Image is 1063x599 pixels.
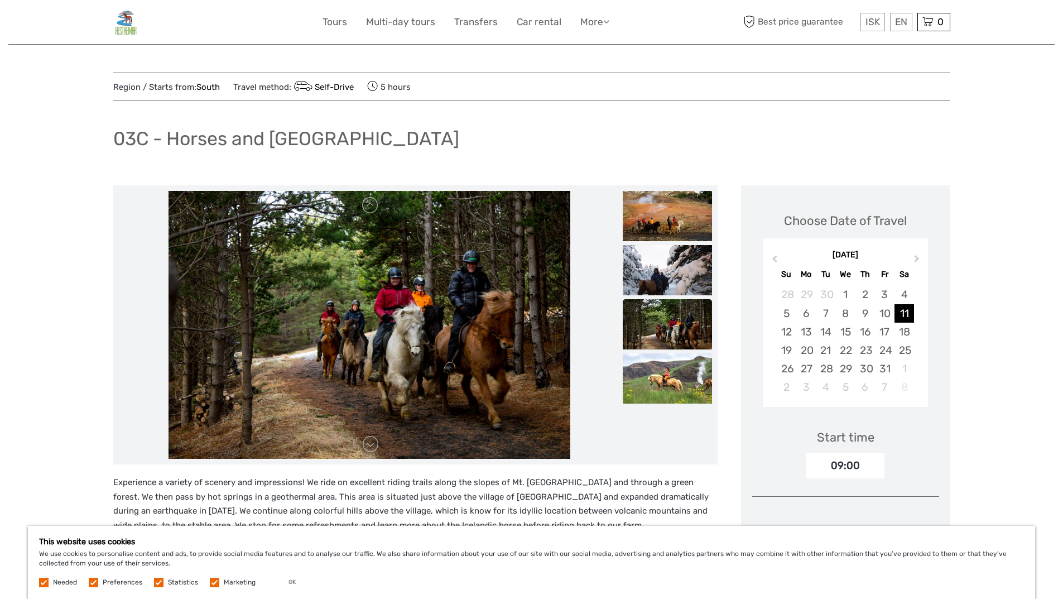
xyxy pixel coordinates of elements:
span: Best price guarantee [741,13,858,31]
a: Transfers [454,14,498,30]
div: Choose Date of Travel [784,212,907,229]
div: 09:00 [806,453,884,478]
label: Preferences [103,578,142,587]
div: Choose Wednesday, October 15th, 2025 [835,323,855,341]
div: [DATE] [763,250,928,261]
p: Experience a variety of scenery and impressions! We ride on excellent riding trails along the slo... [113,476,718,533]
p: We're away right now. Please check back later! [16,20,126,28]
div: EN [890,13,912,31]
div: Choose Friday, October 3rd, 2025 [875,285,894,304]
div: Choose Tuesday, November 4th, 2025 [816,378,835,396]
img: a82b8623f1984882a92c0583d5bf888f_slider_thumbnail.jpg [623,299,712,349]
h1: 03C - Horses and [GEOGRAPHIC_DATA] [113,127,459,150]
div: Sa [894,267,914,282]
div: Choose Monday, November 3rd, 2025 [796,378,816,396]
label: Statistics [168,578,198,587]
span: Travel method: [233,79,354,94]
a: South [196,82,220,92]
div: Choose Sunday, October 12th, 2025 [777,323,796,341]
div: Choose Wednesday, November 5th, 2025 [835,378,855,396]
label: Marketing [224,578,256,587]
div: Choose Tuesday, October 21st, 2025 [816,341,835,360]
div: Choose Sunday, October 5th, 2025 [777,304,796,323]
div: Start time [817,429,874,446]
img: 85a0cdb170ed4a35bf85088a77f68d9c_slider_thumbnail.jpeg [623,353,712,404]
button: OK [277,577,307,588]
div: Choose Wednesday, October 8th, 2025 [835,304,855,323]
div: Choose Thursday, October 16th, 2025 [855,323,875,341]
button: Open LiveChat chat widget [128,17,142,31]
div: Choose Thursday, October 23rd, 2025 [855,341,875,360]
div: Choose Wednesday, October 1st, 2025 [835,285,855,304]
div: Choose Thursday, October 30th, 2025 [855,360,875,378]
div: Choose Friday, October 31st, 2025 [875,360,894,378]
div: Choose Friday, November 7th, 2025 [875,378,894,396]
div: We use cookies to personalise content and ads, to provide social media features and to analyse ou... [28,526,1035,599]
div: Fr [875,267,894,282]
span: 0 [936,16,945,27]
a: Tours [323,14,347,30]
a: Multi-day tours [366,14,435,30]
div: Not available Saturday, November 8th, 2025 [894,378,914,396]
div: Choose Saturday, October 11th, 2025 [894,304,914,323]
div: Choose Friday, October 10th, 2025 [875,304,894,323]
span: ISK [865,16,880,27]
div: Choose Monday, October 6th, 2025 [796,304,816,323]
div: Su [777,267,796,282]
div: Th [855,267,875,282]
div: Choose Sunday, October 26th, 2025 [777,360,796,378]
div: Choose Sunday, November 2nd, 2025 [777,378,796,396]
a: More [580,14,609,30]
label: Needed [53,578,77,587]
span: Region / Starts from: [113,82,220,93]
h5: This website uses cookies [39,537,1024,547]
span: 5 hours [367,79,411,94]
div: Choose Thursday, October 9th, 2025 [855,304,875,323]
div: Choose Tuesday, October 7th, 2025 [816,304,835,323]
div: Choose Thursday, October 2nd, 2025 [855,285,875,304]
div: Choose Monday, October 20th, 2025 [796,341,816,360]
div: Choose Saturday, October 18th, 2025 [894,323,914,341]
div: Choose Tuesday, September 30th, 2025 [816,285,835,304]
div: We [835,267,855,282]
div: month 2025-10 [767,285,924,396]
div: Mo [796,267,816,282]
div: Choose Saturday, November 1st, 2025 [894,360,914,378]
img: cc215fb97b2d47408920cb97fb587d20_slider_thumbnail.jpg [623,245,712,295]
a: Car rental [517,14,561,30]
img: 07706f625dd44bc1b9ff91e54ff05ece_slider_thumbnail.jpg [623,191,712,241]
a: Self-Drive [291,82,354,92]
div: Choose Wednesday, October 29th, 2025 [835,360,855,378]
div: Choose Tuesday, October 14th, 2025 [816,323,835,341]
div: Choose Sunday, September 28th, 2025 [777,285,796,304]
div: Choose Tuesday, October 28th, 2025 [816,360,835,378]
img: a82b8623f1984882a92c0583d5bf888f_main_slider.jpg [169,191,570,459]
div: Choose Saturday, October 25th, 2025 [894,341,914,360]
div: Choose Saturday, October 4th, 2025 [894,285,914,304]
div: Choose Wednesday, October 22nd, 2025 [835,341,855,360]
button: Previous Month [764,252,782,270]
div: Choose Sunday, October 19th, 2025 [777,341,796,360]
div: Tu [816,267,835,282]
div: Choose Monday, September 29th, 2025 [796,285,816,304]
button: Next Month [909,252,927,270]
div: Choose Monday, October 27th, 2025 [796,360,816,378]
div: Choose Friday, October 17th, 2025 [875,323,894,341]
img: General Info: [113,8,138,36]
div: Choose Friday, October 24th, 2025 [875,341,894,360]
div: Choose Monday, October 13th, 2025 [796,323,816,341]
div: Choose Thursday, November 6th, 2025 [855,378,875,396]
